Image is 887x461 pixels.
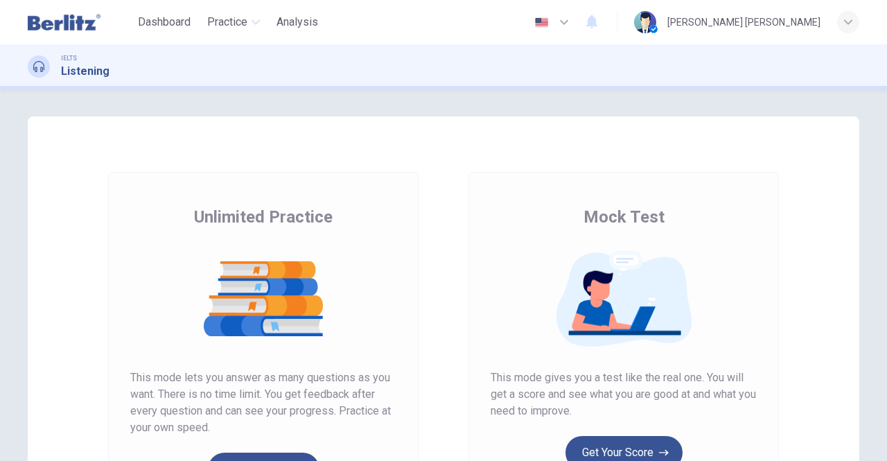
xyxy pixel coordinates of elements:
a: Berlitz Latam logo [28,8,132,36]
span: Unlimited Practice [194,206,333,228]
span: Practice [207,14,247,31]
span: Mock Test [583,206,665,228]
button: Practice [202,10,265,35]
img: Profile picture [634,11,656,33]
span: IELTS [61,53,77,63]
img: en [533,17,550,28]
span: Dashboard [138,14,191,31]
img: Berlitz Latam logo [28,8,100,36]
span: Analysis [276,14,318,31]
span: This mode lets you answer as many questions as you want. There is no time limit. You get feedback... [130,369,396,436]
div: [PERSON_NAME] [PERSON_NAME] [667,14,820,31]
h1: Listening [61,63,109,80]
button: Dashboard [132,10,196,35]
button: Analysis [271,10,324,35]
span: This mode gives you a test like the real one. You will get a score and see what you are good at a... [491,369,757,419]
